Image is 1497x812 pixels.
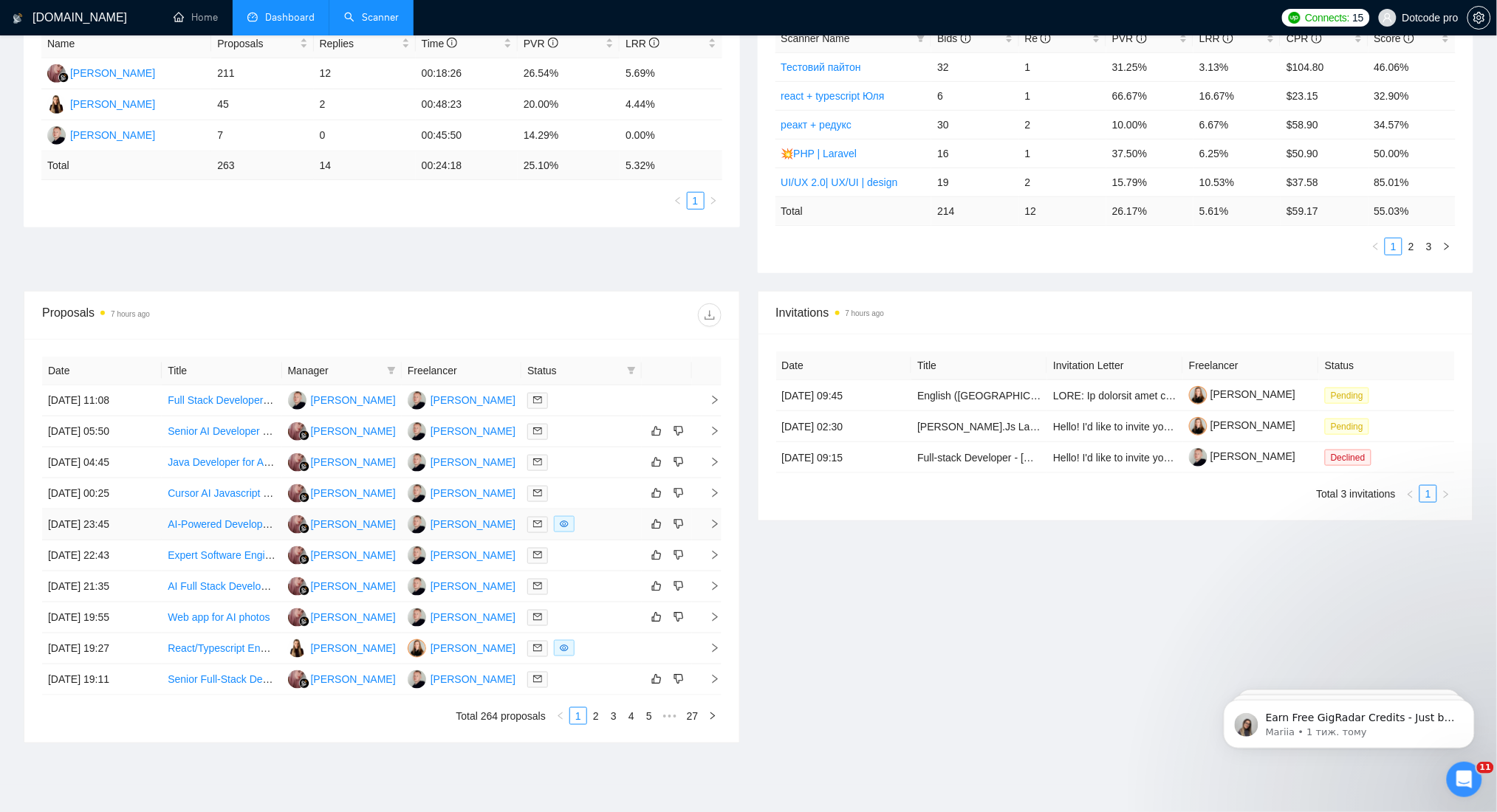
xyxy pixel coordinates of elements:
td: 50.00% [1368,139,1456,168]
li: Next Page [704,707,722,725]
li: 1 [1385,238,1402,255]
span: Scanner Name [781,32,850,44]
div: [PERSON_NAME] [431,671,515,687]
span: dislike [674,673,684,685]
img: YP [408,453,426,472]
td: 4.44% [620,89,722,120]
a: [PERSON_NAME].Js Landing Page [917,421,1082,433]
a: react + typescript Юля [781,90,885,102]
a: DS[PERSON_NAME] [288,486,396,498]
img: DS [288,422,306,441]
li: 1 [1419,485,1437,503]
td: 26.17 % [1106,196,1193,225]
span: LRR [626,38,660,49]
span: like [651,456,662,468]
a: Expert Software Engineer|Full-Stack Web & App Dev | MVP Creation | DevOps| Web Promotional Video [168,549,642,561]
a: React/Typescript Engineer for API Focused Tool (Design to Code) [168,642,468,654]
span: 11 [1477,762,1494,774]
a: DS[PERSON_NAME] [288,579,396,591]
span: filter [387,366,396,375]
a: YD[PERSON_NAME] [47,97,155,109]
button: dislike [670,515,688,533]
span: dislike [674,518,684,530]
span: info-circle [1041,33,1051,44]
div: message notification from Mariia, 1 тиж. тому. Earn Free GigRadar Credits - Just by Sharing Your ... [22,31,273,80]
a: YP[PERSON_NAME] [408,424,515,436]
a: 3 [606,708,622,724]
div: [PERSON_NAME] [311,578,396,594]
td: 1 [1019,81,1106,110]
div: [PERSON_NAME] [431,609,515,625]
span: dislike [674,456,684,468]
th: Proposals [211,30,313,58]
td: 0.00% [620,120,722,151]
td: $58.90 [1281,110,1368,139]
span: 15 [1353,10,1364,26]
img: c1l92M9hhGjUrjAS9ChRfNIvKiaZKqJFK6PtcWDR9-vatjBshL4OFpeudAR517P622 [1189,417,1207,436]
td: 5.32 % [620,151,722,180]
div: [PERSON_NAME] [431,392,515,408]
td: 5.61 % [1193,196,1281,225]
span: dislike [674,549,684,561]
div: [PERSON_NAME] [431,547,515,563]
img: gigradar-bm.png [299,523,309,534]
a: [PERSON_NAME] [1189,388,1295,400]
td: 0 [314,120,416,151]
a: [PERSON_NAME] [1189,419,1295,431]
td: Total [41,151,211,180]
span: PVR [524,38,558,49]
a: Full-stack Developer - [GEOGRAPHIC_DATA] [917,452,1128,464]
li: 1 [687,192,705,210]
span: mail [533,520,542,529]
img: YP [408,391,426,410]
a: homeHome [174,11,218,24]
td: 7 [211,120,313,151]
button: download [698,303,722,327]
span: Re [1025,32,1052,44]
a: Java Developer for Asynchronous Job Implementation [168,456,415,468]
td: 1 [1019,52,1106,81]
img: gigradar-bm.png [299,678,309,689]
a: 4 [623,708,640,724]
button: dislike [670,422,688,440]
a: YP[PERSON_NAME] [408,455,515,467]
p: Message from Mariia, sent 1 тиж. тому [64,57,255,70]
td: 00:18:26 [416,58,518,89]
td: 263 [211,151,313,180]
li: Next Page [1438,238,1456,255]
td: 26.54% [518,58,620,89]
a: YD[PERSON_NAME] [288,641,396,653]
td: 12 [314,58,416,89]
span: like [651,580,662,592]
a: YP[PERSON_NAME] [408,579,515,591]
span: like [651,518,662,530]
span: filter [917,34,925,43]
div: [PERSON_NAME] [311,516,396,532]
button: like [648,608,665,626]
img: DS [47,64,66,83]
span: ••• [658,707,682,725]
span: like [651,549,662,561]
span: left [1371,242,1380,251]
td: 45 [211,89,313,120]
div: [PERSON_NAME] [431,516,515,532]
button: right [705,192,722,210]
p: Earn Free GigRadar Credits - Just by Sharing Your Story! 💬 Want more credits for sending proposal... [64,42,255,57]
img: upwork-logo.png [1289,12,1301,24]
td: 55.03 % [1368,196,1456,225]
div: [PERSON_NAME] [311,423,396,439]
button: right [1438,238,1456,255]
span: mail [533,582,542,591]
a: YP[PERSON_NAME] [408,486,515,498]
span: right [708,712,717,720]
span: left [674,196,682,205]
img: YP [47,126,66,145]
span: like [651,673,662,685]
div: [PERSON_NAME] [311,671,396,687]
button: like [648,453,665,471]
img: YD [288,639,306,658]
a: AI Full Stack Developer for AI Agent and Chatbot Integration [168,580,443,592]
span: Pending [1325,388,1369,404]
td: 00:48:23 [416,89,518,120]
span: Proposals [217,35,296,52]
